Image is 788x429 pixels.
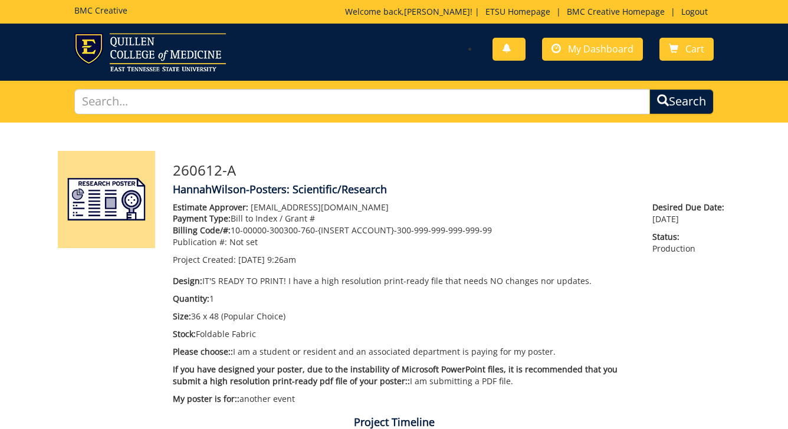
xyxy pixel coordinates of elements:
span: Billing Code/#: [173,225,231,236]
p: Welcome back, ! | | | [345,6,714,18]
a: Logout [675,6,714,17]
a: ETSU Homepage [480,6,556,17]
span: Status: [652,231,730,243]
span: Project Created: [173,254,236,265]
p: I am submitting a PDF file. [173,364,635,387]
span: Please choose:: [173,346,233,357]
span: Quantity: [173,293,209,304]
span: Not set [229,236,258,247]
img: ETSU logo [74,33,226,71]
button: Search [649,89,714,114]
span: Cart [685,42,704,55]
p: another event [173,393,635,405]
p: Production [652,231,730,255]
h3: 260612-A [173,163,730,178]
span: Size: [173,311,191,322]
h4: HannahWilson-Posters: Scientific/Research [173,184,730,196]
p: 36 x 48 (Popular Choice) [173,311,635,322]
span: Stock: [173,328,196,339]
h4: Project Timeline [49,417,739,428]
span: If you have designed your poster, due to the instability of Microsoft PowerPoint files, it is rec... [173,364,618,387]
p: I am a student or resident and an associated department is paying for my poster. [173,346,635,358]
p: [EMAIL_ADDRESS][DOMAIN_NAME] [173,202,635,213]
p: 1 [173,293,635,305]
span: My poster is for:: [173,393,239,404]
span: Design: [173,275,202,286]
p: Bill to Index / Grant # [173,213,635,225]
p: [DATE] [652,202,730,225]
span: Payment Type: [173,213,231,224]
span: Publication #: [173,236,227,247]
span: Desired Due Date: [652,202,730,213]
img: Product featured image [58,151,155,248]
input: Search... [74,89,649,114]
span: [DATE] 9:26am [238,254,296,265]
span: My Dashboard [568,42,633,55]
p: 10-00000-300300-760-{INSERT ACCOUNT}-300-999-999-999-999-99 [173,225,635,236]
p: Foldable Fabric [173,328,635,340]
a: My Dashboard [542,38,643,61]
p: IT'S READY TO PRINT! I have a high resolution print-ready file that needs NO changes nor updates. [173,275,635,287]
a: [PERSON_NAME] [404,6,470,17]
a: Cart [659,38,714,61]
h5: BMC Creative [74,6,127,15]
span: Estimate Approver: [173,202,248,213]
a: BMC Creative Homepage [561,6,671,17]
